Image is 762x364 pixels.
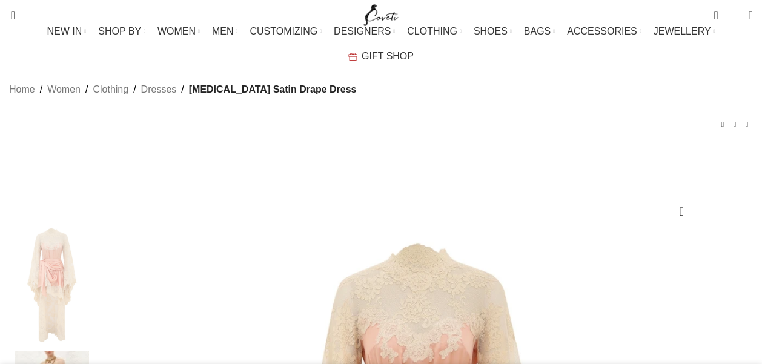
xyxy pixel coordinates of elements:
a: SHOES [474,19,512,44]
span: [MEDICAL_DATA] Satin Drape Dress [189,82,357,98]
a: CUSTOMIZING [250,19,322,44]
div: Main navigation [3,19,759,68]
a: ACCESSORIES [567,19,641,44]
span: MEN [212,25,234,37]
a: JEWELLERY [654,19,715,44]
a: Previous product [717,118,729,130]
img: Elevate your elegance in this Zimmermann Dresses from the 2025 resort wear edit [15,225,89,345]
a: GIFT SHOP [348,44,414,68]
span: CUSTOMIZING [250,25,317,37]
span: GIFT SHOP [362,50,414,62]
span: WOMEN [157,25,196,37]
a: MEN [212,19,237,44]
span: 0 [730,12,739,21]
nav: Breadcrumb [9,82,357,98]
a: CLOTHING [407,19,462,44]
div: My Wishlist [727,3,740,27]
span: DESIGNERS [334,25,391,37]
span: CLOTHING [407,25,457,37]
img: GiftBag [348,53,357,61]
a: 0 [707,3,724,27]
a: BAGS [524,19,555,44]
a: SHOP BY [98,19,145,44]
a: NEW IN [47,19,87,44]
span: BAGS [524,25,551,37]
a: Clothing [93,82,128,98]
a: Dresses [141,82,177,98]
span: ACCESSORIES [567,25,637,37]
a: WOMEN [157,19,200,44]
a: Women [47,82,81,98]
a: Site logo [361,9,402,19]
span: JEWELLERY [654,25,711,37]
span: NEW IN [47,25,82,37]
span: SHOP BY [98,25,141,37]
a: Next product [741,118,753,130]
a: Search [3,3,15,27]
a: Home [9,82,35,98]
a: DESIGNERS [334,19,395,44]
span: SHOES [474,25,508,37]
span: 0 [715,6,724,15]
